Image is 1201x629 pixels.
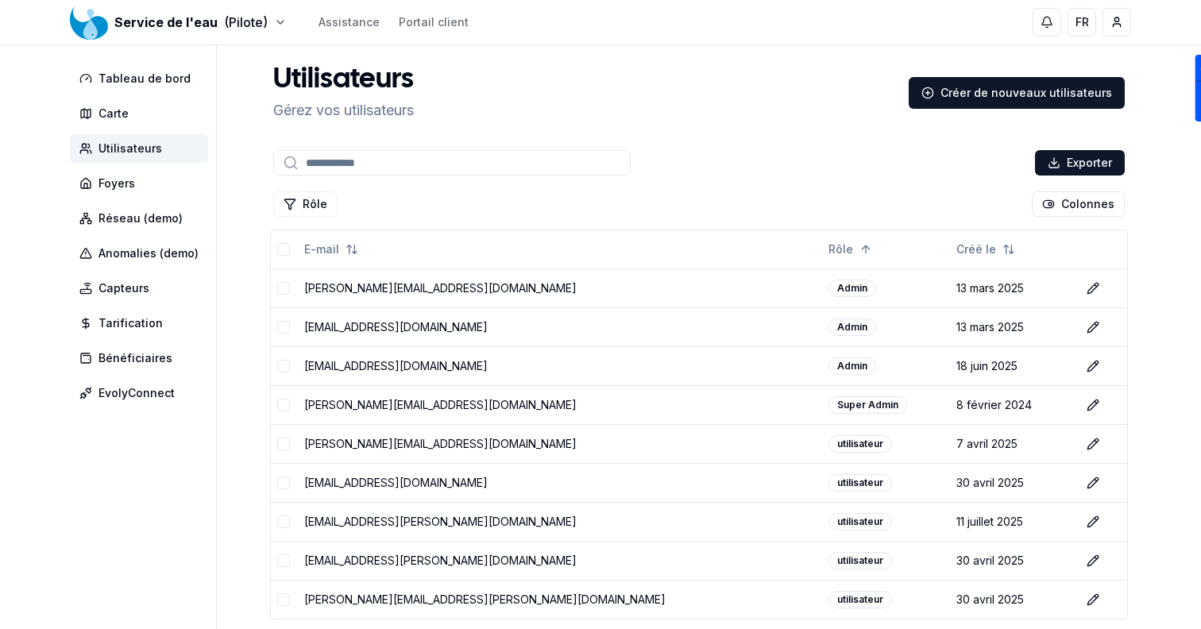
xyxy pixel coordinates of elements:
[828,396,907,414] div: Super Admin
[98,280,149,296] span: Capteurs
[298,307,822,346] td: [EMAIL_ADDRESS][DOMAIN_NAME]
[98,315,163,331] span: Tarification
[298,463,822,502] td: [EMAIL_ADDRESS][DOMAIN_NAME]
[98,106,129,122] span: Carte
[277,399,290,411] button: Sélectionner la ligne
[98,141,162,156] span: Utilisateurs
[298,385,822,424] td: [PERSON_NAME][EMAIL_ADDRESS][DOMAIN_NAME]
[277,593,290,606] button: Sélectionner la ligne
[298,424,822,463] td: [PERSON_NAME][EMAIL_ADDRESS][DOMAIN_NAME]
[1068,8,1096,37] button: FR
[828,241,853,257] span: Rôle
[319,14,380,30] a: Assistance
[1032,191,1125,217] button: Cocher les colonnes
[70,344,214,372] a: Bénéficiaires
[70,169,214,198] a: Foyers
[399,14,469,30] a: Portail client
[298,580,822,619] td: [PERSON_NAME][EMAIL_ADDRESS][PERSON_NAME][DOMAIN_NAME]
[70,3,108,41] img: Service de l'eau Logo
[277,360,290,372] button: Sélectionner la ligne
[828,357,876,375] div: Admin
[298,268,822,307] td: [PERSON_NAME][EMAIL_ADDRESS][DOMAIN_NAME]
[828,318,876,336] div: Admin
[950,580,1074,619] td: 30 avril 2025
[224,13,268,32] span: (Pilote)
[277,282,290,295] button: Sélectionner la ligne
[273,64,414,96] h1: Utilisateurs
[950,385,1074,424] td: 8 février 2024
[828,474,892,492] div: utilisateur
[273,99,414,122] p: Gérez vos utilisateurs
[277,243,290,256] button: Tout sélectionner
[298,502,822,541] td: [EMAIL_ADDRESS][PERSON_NAME][DOMAIN_NAME]
[273,191,338,217] button: Filtrer les lignes
[277,321,290,334] button: Sélectionner la ligne
[950,346,1074,385] td: 18 juin 2025
[98,245,199,261] span: Anomalies (demo)
[98,71,191,87] span: Tableau de bord
[70,204,214,233] a: Réseau (demo)
[819,237,882,262] button: Sorted ascending. Click to sort descending.
[950,541,1074,580] td: 30 avril 2025
[1075,14,1089,30] span: FR
[950,502,1074,541] td: 11 juillet 2025
[277,554,290,567] button: Sélectionner la ligne
[277,515,290,528] button: Sélectionner la ligne
[98,210,183,226] span: Réseau (demo)
[277,477,290,489] button: Sélectionner la ligne
[70,379,214,407] a: EvolyConnect
[909,77,1125,109] a: Créer de nouveaux utilisateurs
[70,274,214,303] a: Capteurs
[98,350,172,366] span: Bénéficiaires
[947,237,1025,262] button: Not sorted. Click to sort ascending.
[98,385,175,401] span: EvolyConnect
[950,268,1074,307] td: 13 mars 2025
[956,241,996,257] span: Créé le
[70,13,287,32] button: Service de l'eau(Pilote)
[70,239,214,268] a: Anomalies (demo)
[70,309,214,338] a: Tarification
[950,424,1074,463] td: 7 avril 2025
[304,241,339,257] span: E-mail
[98,176,135,191] span: Foyers
[70,99,214,128] a: Carte
[298,346,822,385] td: [EMAIL_ADDRESS][DOMAIN_NAME]
[70,64,214,93] a: Tableau de bord
[298,541,822,580] td: [EMAIL_ADDRESS][PERSON_NAME][DOMAIN_NAME]
[828,435,892,453] div: utilisateur
[277,438,290,450] button: Sélectionner la ligne
[114,13,218,32] span: Service de l'eau
[950,307,1074,346] td: 13 mars 2025
[828,513,892,531] div: utilisateur
[828,552,892,569] div: utilisateur
[828,591,892,608] div: utilisateur
[70,134,214,163] a: Utilisateurs
[828,280,876,297] div: Admin
[1035,150,1125,176] button: Exporter
[950,463,1074,502] td: 30 avril 2025
[295,237,368,262] button: Not sorted. Click to sort ascending.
